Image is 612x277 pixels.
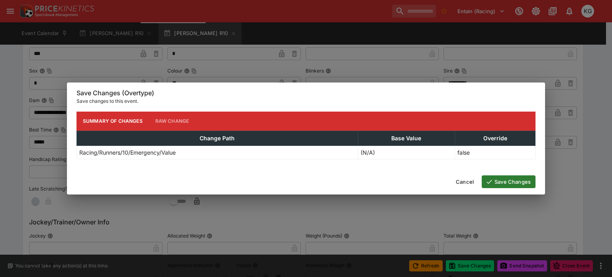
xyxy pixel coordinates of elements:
p: Save changes to this event. [76,97,535,105]
th: Base Value [358,131,455,145]
button: Summary of Changes [76,112,149,131]
th: Override [455,131,535,145]
button: Raw Change [149,112,196,131]
td: false [455,145,535,159]
td: (N/A) [358,145,455,159]
button: Save Changes [482,175,535,188]
h6: Save Changes (Overtype) [76,89,535,97]
th: Change Path [77,131,358,145]
p: Racing/Runners/10/Emergency/Value [79,148,176,157]
button: Cancel [451,175,479,188]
